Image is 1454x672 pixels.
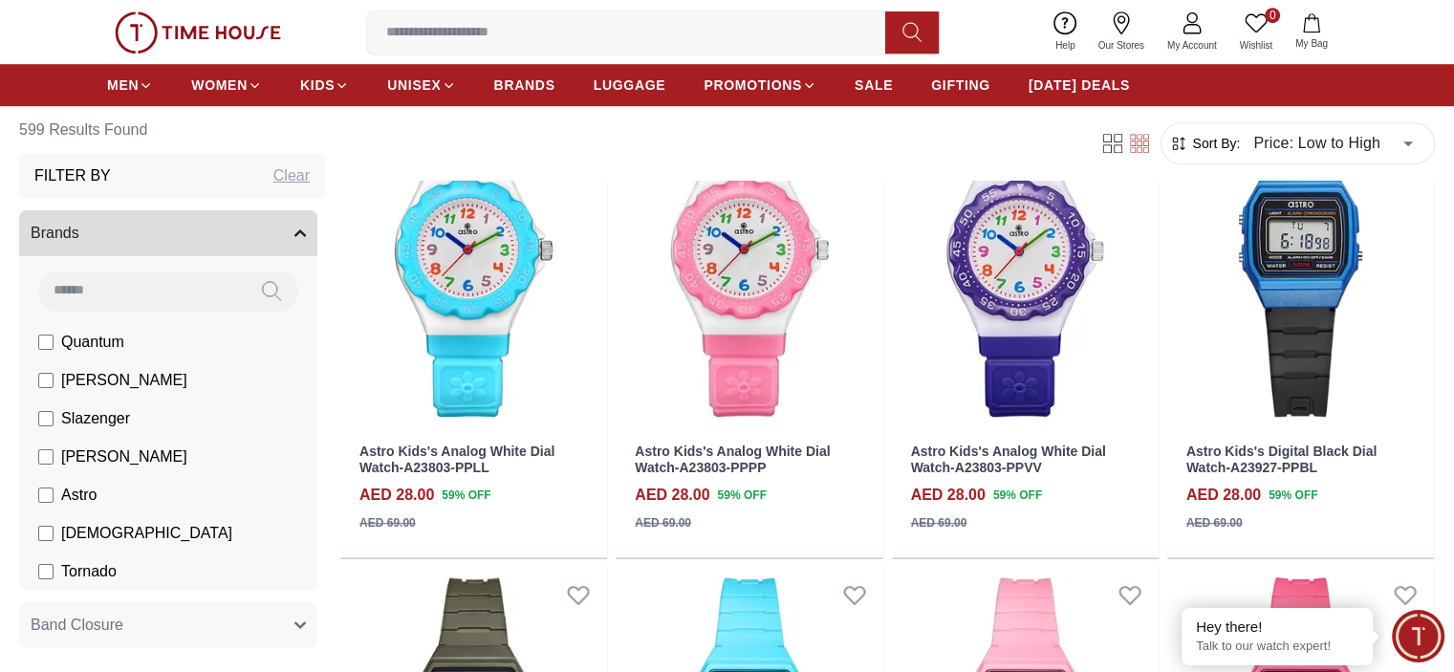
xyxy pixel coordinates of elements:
a: KIDS [300,68,349,102]
span: MEN [107,76,139,95]
span: [PERSON_NAME] [61,445,187,468]
img: Astro Kids's Analog White Dial Watch-A23803-PPVV [892,92,1159,428]
span: BRANDS [494,76,555,95]
span: Our Stores [1091,38,1152,53]
input: Tornado [38,564,54,579]
button: Brands [19,210,317,256]
h4: AED 28.00 [635,484,709,507]
span: [PERSON_NAME] [61,369,187,392]
span: UNISEX [387,76,441,95]
a: Help [1044,8,1087,56]
a: Our Stores [1087,8,1156,56]
div: Clear [273,164,310,187]
h3: Filter By [34,164,111,187]
h4: AED 28.00 [359,484,434,507]
span: KIDS [300,76,335,95]
span: 59 % OFF [993,487,1042,504]
div: Price: Low to High [1240,117,1426,170]
span: Slazenger [61,407,130,430]
a: Astro Kids's Digital Black Dial Watch-A23927-PPBL [1186,444,1377,475]
h6: 599 Results Found [19,107,325,153]
a: [DATE] DEALS [1029,68,1130,102]
button: Sort By: [1169,134,1240,153]
a: BRANDS [494,68,555,102]
a: UNISEX [387,68,455,102]
span: Brands [31,222,79,245]
span: WOMEN [191,76,248,95]
span: Tornado [61,560,117,583]
span: [DATE] DEALS [1029,76,1130,95]
span: 0 [1265,8,1280,23]
div: AED 69.00 [359,514,416,531]
input: [DEMOGRAPHIC_DATA] [38,526,54,541]
a: Astro Kids's Analog White Dial Watch-A23803-PPLL [359,444,554,475]
span: Sort By: [1188,134,1240,153]
span: 59 % OFF [1269,487,1317,504]
a: WOMEN [191,68,262,102]
span: My Account [1160,38,1225,53]
button: My Bag [1284,10,1339,54]
span: Band Closure [31,614,123,637]
div: Hey there! [1196,618,1358,637]
h4: AED 28.00 [911,484,986,507]
span: LUGGAGE [594,76,666,95]
span: My Bag [1288,36,1335,51]
div: AED 69.00 [635,514,691,531]
a: SALE [855,68,893,102]
img: Astro Kids's Analog White Dial Watch-A23803-PPLL [340,92,607,428]
input: [PERSON_NAME] [38,449,54,465]
input: Slazenger [38,411,54,426]
input: Astro [38,488,54,503]
span: Help [1048,38,1083,53]
button: Band Closure [19,602,317,648]
div: AED 69.00 [911,514,967,531]
span: Wishlist [1232,38,1280,53]
a: LUGGAGE [594,68,666,102]
span: Astro [61,484,97,507]
div: Chat Widget [1392,610,1444,662]
span: 59 % OFF [442,487,490,504]
a: GIFTING [931,68,990,102]
span: Quantum [61,331,124,354]
span: GIFTING [931,76,990,95]
a: MEN [107,68,153,102]
img: Astro Kids's Analog White Dial Watch-A23803-PPPP [616,92,882,428]
p: Talk to our watch expert! [1196,639,1358,655]
div: AED 69.00 [1186,514,1243,531]
h4: AED 28.00 [1186,484,1261,507]
img: ... [115,11,281,54]
a: Astro Kids's Analog White Dial Watch-A23803-PPVV [911,444,1106,475]
span: [DEMOGRAPHIC_DATA] [61,522,232,545]
input: [PERSON_NAME] [38,373,54,388]
input: Quantum [38,335,54,350]
a: Astro Kids's Analog White Dial Watch-A23803-PPPP [635,444,830,475]
a: 0Wishlist [1228,8,1284,56]
img: Astro Kids's Digital Black Dial Watch-A23927-PPBL [1167,92,1434,428]
span: 59 % OFF [718,487,767,504]
span: SALE [855,76,893,95]
a: PROMOTIONS [704,68,816,102]
span: PROMOTIONS [704,76,802,95]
